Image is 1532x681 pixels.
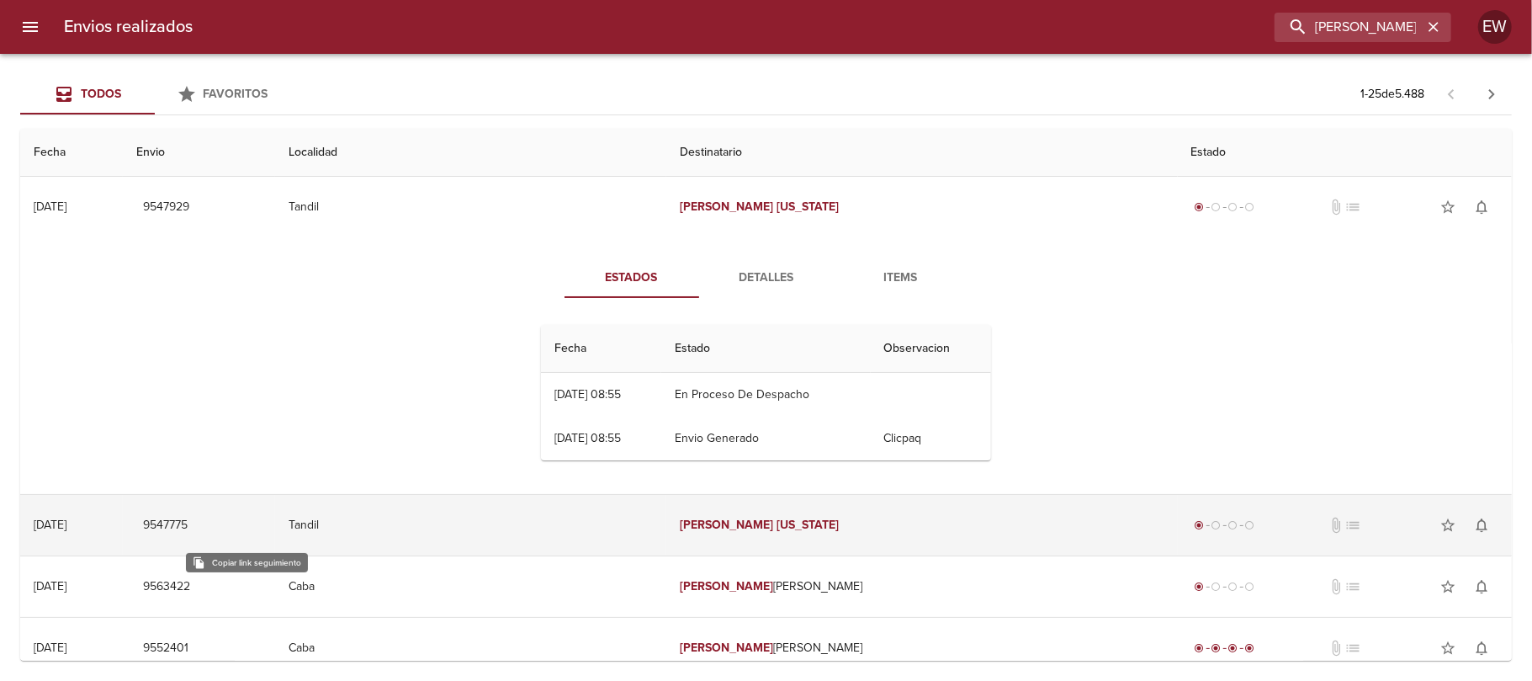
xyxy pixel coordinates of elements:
[1328,199,1344,215] span: No tiene documentos adjuntos
[143,577,190,598] span: 9563422
[10,7,50,47] button: menu
[1465,570,1498,604] button: Activar notificaciones
[1465,631,1498,665] button: Activar notificaciones
[275,177,666,237] td: Tandil
[1478,10,1512,44] div: Abrir información de usuario
[1228,520,1238,530] span: radio_button_unchecked
[64,13,193,40] h6: Envios realizados
[275,129,666,177] th: Localidad
[1211,582,1222,592] span: radio_button_unchecked
[1439,517,1456,534] span: star_border
[1245,643,1255,653] span: radio_button_checked
[1431,631,1465,665] button: Agregar a favoritos
[204,87,268,101] span: Favoritos
[34,518,66,532] div: [DATE]
[1360,86,1424,103] p: 1 - 25 de 5.488
[1191,640,1259,657] div: Entregado
[275,618,666,678] td: Caba
[1473,517,1490,534] span: notifications_none
[1195,643,1205,653] span: radio_button_checked
[20,74,289,114] div: Tabs Envios
[1431,85,1471,102] span: Pagina anterior
[143,515,188,536] span: 9547775
[34,200,66,214] div: [DATE]
[136,192,196,223] button: 9547929
[1478,10,1512,44] div: EW
[541,325,991,460] table: Tabla de seguimiento
[143,638,188,659] span: 9552401
[1245,520,1255,530] span: radio_button_unchecked
[1228,582,1238,592] span: radio_button_unchecked
[1275,13,1423,42] input: buscar
[1344,640,1361,657] span: No tiene pedido asociado
[680,641,773,655] em: [PERSON_NAME]
[1431,570,1465,604] button: Agregar a favoritos
[1344,199,1361,215] span: No tiene pedido asociado
[34,579,66,593] div: [DATE]
[680,518,773,532] em: [PERSON_NAME]
[275,495,666,556] td: Tandil
[1439,640,1456,657] span: star_border
[1431,508,1465,542] button: Agregar a favoritos
[661,373,870,417] td: En Proceso De Despacho
[575,268,689,289] span: Estados
[136,572,197,603] button: 9563422
[34,641,66,655] div: [DATE]
[666,129,1177,177] th: Destinatario
[777,518,839,532] em: [US_STATE]
[666,556,1177,617] td: [PERSON_NAME]
[20,129,123,177] th: Fecha
[1191,578,1259,595] div: Generado
[1211,520,1222,530] span: radio_button_unchecked
[1328,578,1344,595] span: No tiene documentos adjuntos
[871,325,991,373] th: Observacion
[1195,582,1205,592] span: radio_button_checked
[1191,517,1259,534] div: Generado
[1431,190,1465,224] button: Agregar a favoritos
[565,258,968,298] div: Tabs detalle de guia
[661,325,870,373] th: Estado
[123,129,276,177] th: Envio
[1195,202,1205,212] span: radio_button_checked
[1178,129,1512,177] th: Estado
[1473,199,1490,215] span: notifications_none
[1473,640,1490,657] span: notifications_none
[554,431,621,445] div: [DATE] 08:55
[1228,643,1238,653] span: radio_button_checked
[661,417,870,460] td: Envio Generado
[81,87,121,101] span: Todos
[1211,643,1222,653] span: radio_button_checked
[680,579,773,593] em: [PERSON_NAME]
[844,268,958,289] span: Items
[1211,202,1222,212] span: radio_button_unchecked
[1439,578,1456,595] span: star_border
[1245,202,1255,212] span: radio_button_unchecked
[1328,517,1344,534] span: No tiene documentos adjuntos
[680,200,773,214] em: [PERSON_NAME]
[1328,640,1344,657] span: No tiene documentos adjuntos
[1344,578,1361,595] span: No tiene pedido asociado
[1344,517,1361,534] span: No tiene pedido asociado
[275,556,666,617] td: Caba
[143,197,189,218] span: 9547929
[1228,202,1238,212] span: radio_button_unchecked
[777,200,839,214] em: [US_STATE]
[709,268,824,289] span: Detalles
[1439,199,1456,215] span: star_border
[541,325,661,373] th: Fecha
[1465,508,1498,542] button: Activar notificaciones
[1245,582,1255,592] span: radio_button_unchecked
[1465,190,1498,224] button: Activar notificaciones
[1195,520,1205,530] span: radio_button_checked
[136,510,194,541] button: 9547775
[871,417,991,460] td: Clicpaq
[554,387,621,402] div: [DATE] 08:55
[1473,578,1490,595] span: notifications_none
[666,618,1177,678] td: [PERSON_NAME]
[1191,199,1259,215] div: Generado
[136,633,195,664] button: 9552401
